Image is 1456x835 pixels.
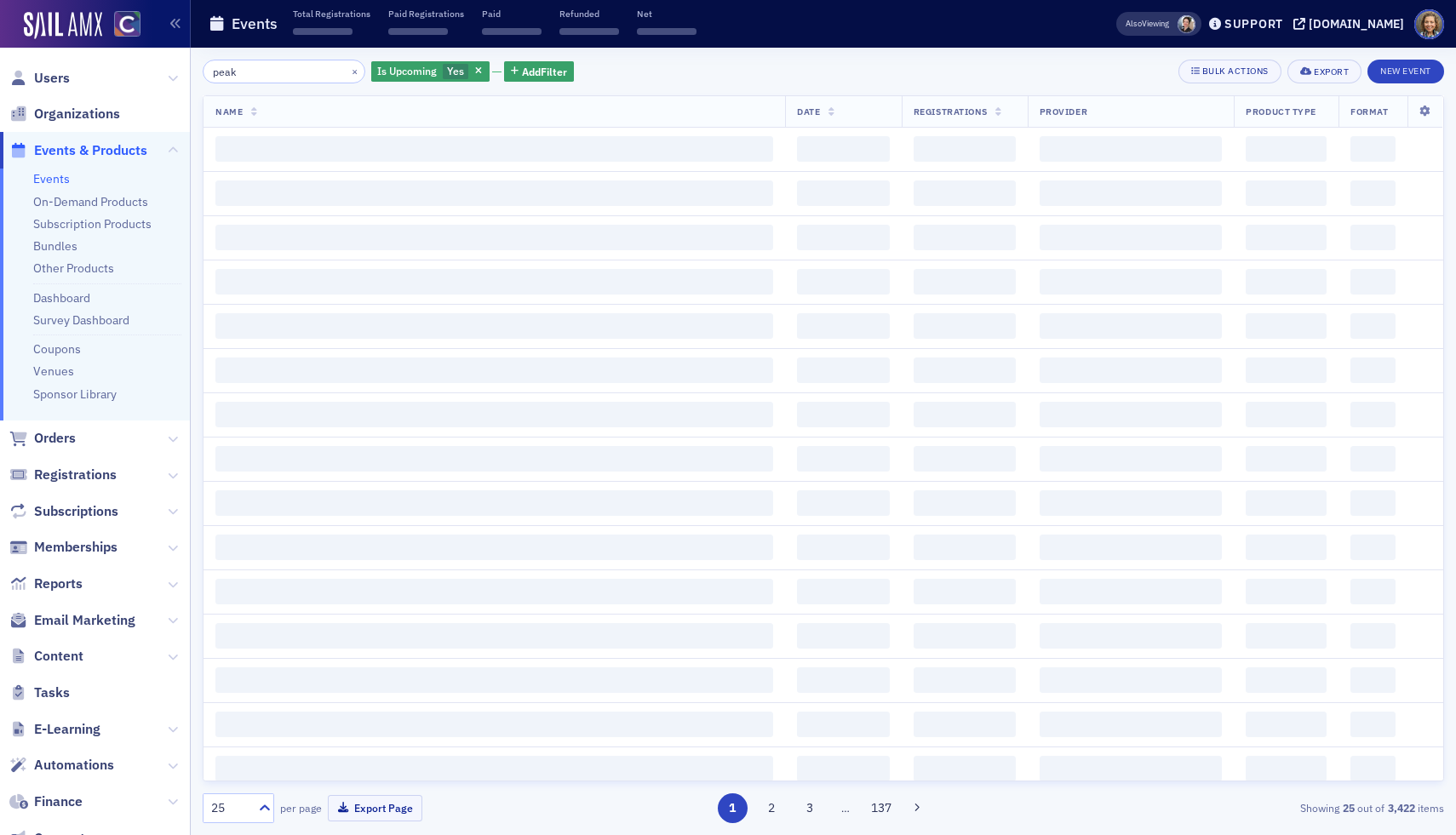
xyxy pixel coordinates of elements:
[1287,60,1361,83] button: Export
[1040,180,1223,206] span: ‌
[215,225,773,250] span: ‌
[1350,623,1396,649] span: ‌
[1314,67,1349,77] div: Export
[1414,9,1444,39] span: Profile
[1350,667,1396,693] span: ‌
[914,136,1016,162] span: ‌
[34,429,76,448] span: Orders
[1040,579,1223,604] span: ‌
[33,386,117,402] a: Sponsor Library
[1040,446,1223,472] span: ‌
[34,756,114,775] span: Automations
[797,402,890,427] span: ‌
[9,611,135,630] a: Email Marketing
[797,623,890,649] span: ‌
[33,171,70,186] a: Events
[1202,66,1269,76] div: Bulk Actions
[482,8,542,20] p: Paid
[797,535,890,560] span: ‌
[1339,800,1357,815] strong: 25
[1040,667,1223,693] span: ‌
[914,712,1016,737] span: ‌
[9,105,120,123] a: Organizations
[9,683,70,702] a: Tasks
[9,538,118,557] a: Memberships
[1040,623,1223,649] span: ‌
[1040,225,1223,250] span: ‌
[232,14,278,34] h1: Events
[914,357,1016,383] span: ‌
[1350,402,1396,427] span: ‌
[215,535,773,560] span: ‌
[797,579,890,604] span: ‌
[1040,490,1223,516] span: ‌
[1040,136,1223,162] span: ‌
[795,793,825,823] button: 3
[9,575,83,593] a: Reports
[1350,446,1396,472] span: ‌
[797,490,890,516] span: ‌
[756,793,786,823] button: 2
[215,712,773,737] span: ‌
[328,795,422,821] button: Export Page
[914,756,1016,781] span: ‌
[1350,106,1388,117] span: Format
[797,225,890,250] span: ‌
[34,683,70,702] span: Tasks
[718,793,748,823] button: 1
[102,11,140,40] a: View Homepage
[1246,313,1327,339] span: ‌
[1246,623,1327,649] span: ‌
[914,269,1016,295] span: ‌
[797,269,890,295] span: ‌
[914,667,1016,693] span: ‌
[33,341,81,357] a: Coupons
[1350,136,1396,162] span: ‌
[1040,106,1087,117] span: Provider
[1126,18,1142,29] div: Also
[215,446,773,472] span: ‌
[1040,535,1223,560] span: ‌
[34,611,135,630] span: Email Marketing
[9,69,70,88] a: Users
[1350,535,1396,560] span: ‌
[293,8,370,20] p: Total Registrations
[1224,16,1283,31] div: Support
[215,180,773,206] span: ‌
[1293,18,1410,30] button: [DOMAIN_NAME]
[34,720,100,739] span: E-Learning
[1350,357,1396,383] span: ‌
[34,69,70,88] span: Users
[797,756,890,781] span: ‌
[33,216,152,232] a: Subscription Products
[215,490,773,516] span: ‌
[203,60,365,83] input: Search…
[559,8,619,20] p: Refunded
[1384,800,1418,815] strong: 3,422
[215,357,773,383] span: ‌
[797,357,890,383] span: ‌
[1178,15,1195,33] span: Pamela Galey-Coleman
[9,429,76,448] a: Orders
[914,402,1016,427] span: ‌
[33,363,74,379] a: Venues
[9,756,114,775] a: Automations
[914,623,1016,649] span: ‌
[1246,357,1327,383] span: ‌
[215,269,773,295] span: ‌
[559,28,619,35] span: ‌
[482,28,542,35] span: ‌
[377,64,437,77] span: Is Upcoming
[1246,180,1327,206] span: ‌
[215,579,773,604] span: ‌
[914,446,1016,472] span: ‌
[388,8,464,20] p: Paid Registrations
[504,61,574,83] button: AddFilter
[1309,16,1404,31] div: [DOMAIN_NAME]
[33,290,90,306] a: Dashboard
[797,313,890,339] span: ‌
[9,502,118,521] a: Subscriptions
[34,647,83,666] span: Content
[1367,62,1444,77] a: New Event
[797,180,890,206] span: ‌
